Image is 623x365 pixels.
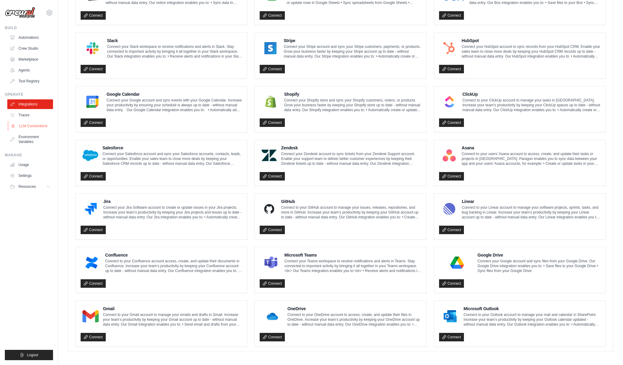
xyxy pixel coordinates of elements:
[260,11,285,20] a: Connect
[262,42,279,54] img: Stripe Logo
[5,25,53,30] div: Build
[7,99,53,109] a: Integrations
[439,11,464,20] a: Connect
[260,279,285,288] a: Connect
[82,42,103,54] img: Slack Logo
[262,149,277,161] img: Zendesk Logo
[439,333,464,341] a: Connect
[462,91,601,97] h4: ClickUp
[285,259,421,273] p: Connect your Teams workspace to receive notifications and alerts in Teams. Stay connected to impo...
[461,44,601,59] p: Connect your HubSpot account to sync records from your HubSpot CRM. Enable your sales team to clo...
[7,33,53,42] a: Automations
[107,38,242,44] h4: Slack
[281,198,421,204] h4: GitHub
[281,145,421,151] h4: Zendesk
[288,306,421,312] h4: OneDrive
[5,92,53,97] div: Operate
[5,7,35,18] img: Logo
[462,198,601,204] h4: Linear
[462,151,601,166] p: Connect to your users’ Asana account to access, create, and update their tasks or projects in [GE...
[103,312,242,327] p: Connect to your Gmail account to manage your emails and drafts in Gmail. Increase your team’s pro...
[284,44,421,59] p: Connect your Stripe account and sync your Stripe customers, payments, or products. Grow your busi...
[18,184,36,189] span: Resources
[260,226,285,234] a: Connect
[103,306,242,312] h4: Gmail
[103,205,242,220] p: Connect your Jira Software account to create or update issues in your Jira projects. Increase you...
[281,205,421,220] p: Connect to your GitHub account to manage your issues, releases, repositories, and more in GitHub....
[102,145,242,151] h4: Salesforce
[107,98,242,112] p: Connect your Google account and sync events with your Google Calendar. Increase your productivity...
[81,172,106,181] a: Connect
[81,279,106,288] a: Connect
[82,310,99,322] img: Gmail Logo
[81,11,106,20] a: Connect
[107,44,242,59] p: Connect your Slack workspace to receive notifications and alerts in Slack. Stay connected to impo...
[262,203,277,215] img: GitHub Logo
[7,44,53,53] a: Crew Studio
[262,257,280,269] img: Microsoft Teams Logo
[7,76,53,86] a: Tool Registry
[462,98,601,112] p: Connect to your ClickUp account to manage your tasks in [GEOGRAPHIC_DATA]. Increase your team’s p...
[260,172,285,181] a: Connect
[461,38,601,44] h4: HubSpot
[462,145,601,151] h4: Asana
[7,55,53,64] a: Marketplace
[464,306,601,312] h4: Microsoft Outlook
[260,118,285,127] a: Connect
[27,353,38,357] span: Logout
[8,121,54,131] a: LLM Connections
[82,96,102,108] img: Google Calendar Logo
[462,205,601,220] p: Connect to your Linear account to manage your software projects, sprints, tasks, and bug tracking...
[82,203,99,215] img: Jira Logo
[103,198,242,204] h4: Jira
[260,65,285,73] a: Connect
[439,118,464,127] a: Connect
[7,132,53,147] a: Environment Variables
[284,98,421,112] p: Connect your Shopify store and sync your Shopify customers, orders, or products. Grow your busine...
[5,350,53,360] button: Logout
[441,203,458,215] img: Linear Logo
[107,91,242,97] h4: Google Calendar
[82,149,98,161] img: Salesforce Logo
[441,310,459,322] img: Microsoft Outlook Logo
[464,312,601,327] p: Connect to your Outlook account to manage your mail and calendar in SharePoint. Increase your tea...
[285,252,421,258] h4: Microsoft Teams
[102,151,242,166] p: Connect your Salesforce account and sync your Salesforce accounts, contacts, leads, or opportunit...
[81,65,106,73] a: Connect
[81,333,106,341] a: Connect
[439,279,464,288] a: Connect
[284,38,421,44] h4: Stripe
[5,153,53,158] div: Manage
[288,312,421,327] p: Connect to your OneDrive account to access, create, and update their files in OneDrive. Increase ...
[439,65,464,73] a: Connect
[441,96,458,108] img: ClickUp Logo
[7,171,53,181] a: Settings
[439,226,464,234] a: Connect
[7,182,53,191] button: Resources
[478,259,601,273] p: Connect your Google account and sync files from your Google Drive. Our Google Drive integration e...
[284,91,421,97] h4: Shopify
[262,96,280,108] img: Shopify Logo
[7,65,53,75] a: Agents
[441,257,473,269] img: Google Drive Logo
[439,172,464,181] a: Connect
[478,252,601,258] h4: Google Drive
[7,160,53,170] a: Usage
[7,110,53,120] a: Traces
[281,151,421,166] p: Connect your Zendesk account to sync tickets from your Zendesk Support account. Enable your suppo...
[81,226,106,234] a: Connect
[262,310,283,322] img: OneDrive Logo
[105,259,242,273] p: Connect to your Confluence account access, create, and update their documents in Confluence. Incr...
[105,252,242,258] h4: Confluence
[441,42,458,54] img: HubSpot Logo
[82,257,101,269] img: Confluence Logo
[441,149,458,161] img: Asana Logo
[260,333,285,341] a: Connect
[81,118,106,127] a: Connect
